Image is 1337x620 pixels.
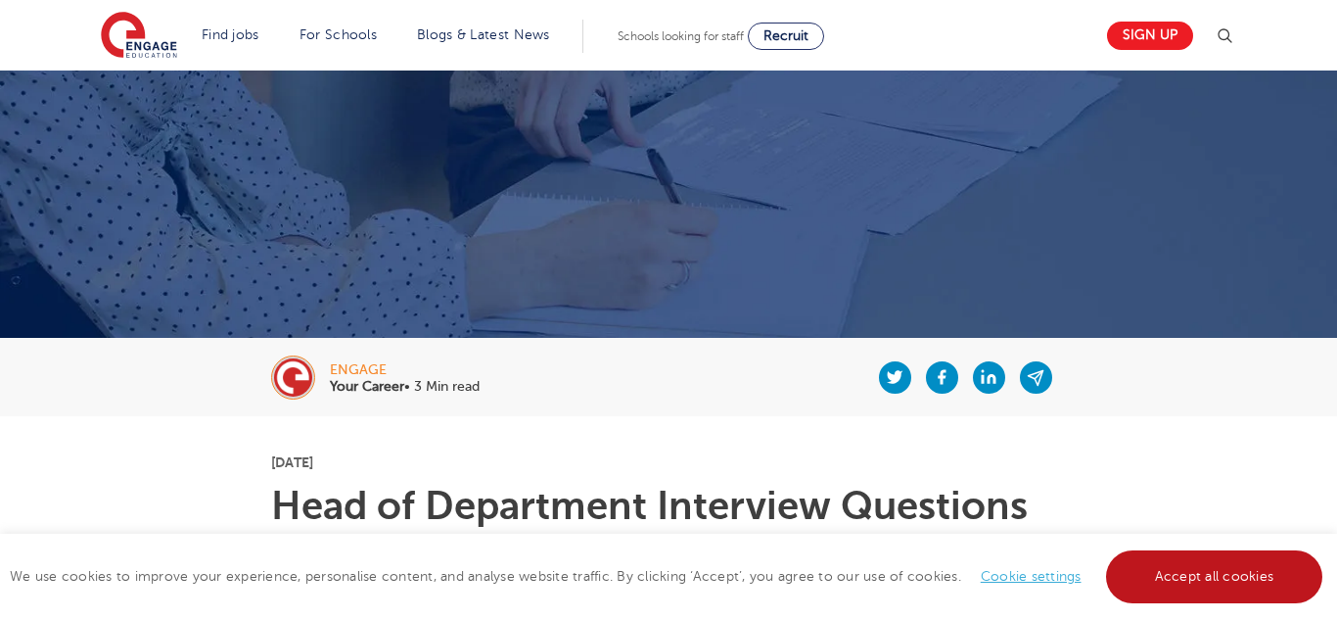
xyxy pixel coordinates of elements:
span: Recruit [763,28,808,43]
p: [DATE] [271,455,1067,469]
a: For Schools [300,27,377,42]
a: Blogs & Latest News [417,27,550,42]
a: Sign up [1107,22,1193,50]
span: Schools looking for staff [618,29,744,43]
div: engage [330,363,480,377]
img: Engage Education [101,12,177,61]
a: Recruit [748,23,824,50]
span: We use cookies to improve your experience, personalise content, and analyse website traffic. By c... [10,569,1327,584]
a: Cookie settings [981,569,1082,584]
h1: Head of Department Interview Questions [271,487,1067,526]
b: Your Career [330,379,404,394]
p: • 3 Min read [330,380,480,394]
a: Accept all cookies [1106,550,1323,603]
a: Find jobs [202,27,259,42]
